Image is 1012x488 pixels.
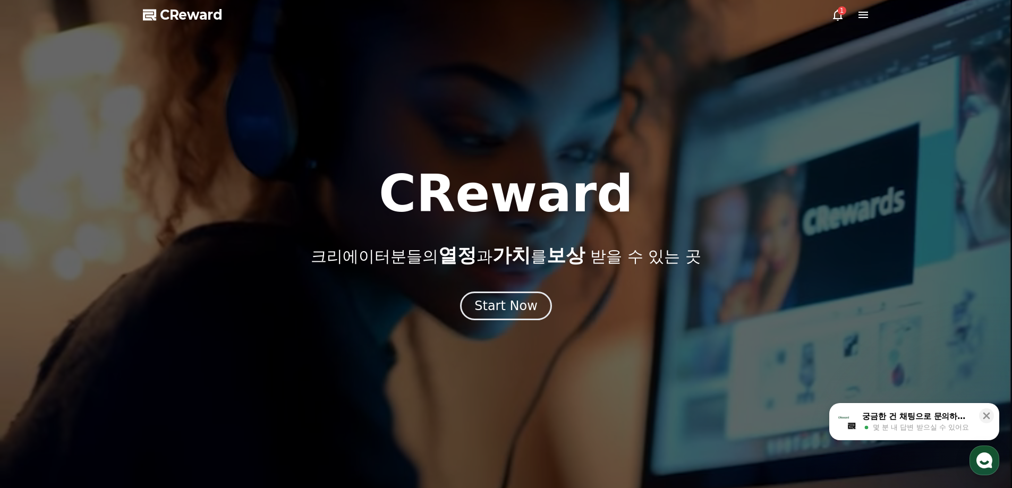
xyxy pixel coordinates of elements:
span: 보상 [547,244,585,266]
div: Start Now [474,297,538,314]
span: 대화 [97,353,110,362]
span: CReward [160,6,223,23]
span: 열정 [438,244,477,266]
span: 설정 [164,353,177,361]
h1: CReward [379,168,633,219]
p: 크리에이터분들의 과 를 받을 수 있는 곳 [311,245,701,266]
a: CReward [143,6,223,23]
button: Start Now [460,292,552,320]
span: 홈 [33,353,40,361]
a: 1 [831,8,844,21]
a: Start Now [460,302,552,312]
a: 설정 [137,337,204,363]
a: 대화 [70,337,137,363]
div: 1 [838,6,846,15]
a: 홈 [3,337,70,363]
span: 가치 [492,244,531,266]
